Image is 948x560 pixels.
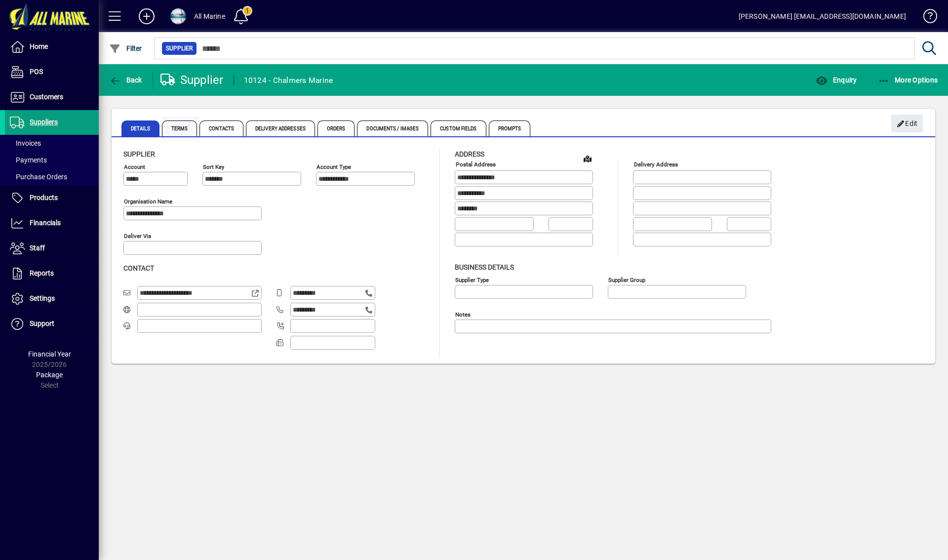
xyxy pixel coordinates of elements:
div: All Marine [194,8,225,24]
mat-label: Organisation name [124,198,172,205]
mat-label: Deliver via [124,233,151,240]
a: Customers [5,85,99,110]
span: Orders [317,120,355,136]
span: Details [121,120,159,136]
mat-label: Account [124,163,145,170]
a: Staff [5,236,99,261]
span: Contact [123,264,154,272]
span: Business details [455,263,514,271]
button: Add [131,7,162,25]
span: More Options [878,76,938,84]
span: Reports [30,269,54,277]
a: Home [5,35,99,59]
span: Filter [109,44,142,52]
div: [PERSON_NAME] [EMAIL_ADDRESS][DOMAIN_NAME] [739,8,906,24]
span: Home [30,42,48,50]
span: Payments [10,156,47,164]
a: Financials [5,211,99,236]
span: Supplier [123,150,155,158]
mat-label: Notes [455,311,471,318]
mat-label: Supplier type [455,276,489,283]
a: Reports [5,261,99,286]
span: Custom Fields [431,120,486,136]
span: Prompts [489,120,531,136]
a: Knowledge Base [916,2,936,34]
span: Customers [30,93,63,101]
span: Enquiry [816,76,857,84]
span: Contacts [199,120,243,136]
span: Support [30,320,54,327]
button: More Options [875,71,941,89]
span: POS [30,68,43,76]
span: Suppliers [30,118,58,126]
span: Purchase Orders [10,173,67,181]
a: Payments [5,152,99,168]
span: Staff [30,244,45,252]
a: POS [5,60,99,84]
button: Edit [891,115,923,132]
mat-label: Account Type [316,163,351,170]
button: Filter [107,40,145,57]
button: Enquiry [813,71,859,89]
a: Invoices [5,135,99,152]
span: Back [109,76,142,84]
a: View on map [580,151,595,166]
mat-label: Supplier group [608,276,645,283]
span: Financials [30,219,61,227]
span: Settings [30,294,55,302]
button: Profile [162,7,194,25]
span: Address [455,150,484,158]
mat-label: Sort key [203,163,224,170]
span: Documents / Images [357,120,428,136]
a: Purchase Orders [5,168,99,185]
div: 10124 - Chalmers Marine [244,73,333,88]
span: Package [36,371,63,379]
span: Invoices [10,139,41,147]
button: Back [107,71,145,89]
span: Supplier [166,43,193,53]
a: Settings [5,286,99,311]
a: Support [5,312,99,336]
span: Financial Year [28,350,71,358]
a: Products [5,186,99,210]
div: Supplier [160,72,224,88]
span: Terms [162,120,197,136]
span: Products [30,194,58,201]
app-page-header-button: Back [99,71,153,89]
span: Delivery Addresses [246,120,315,136]
span: Edit [897,116,918,132]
